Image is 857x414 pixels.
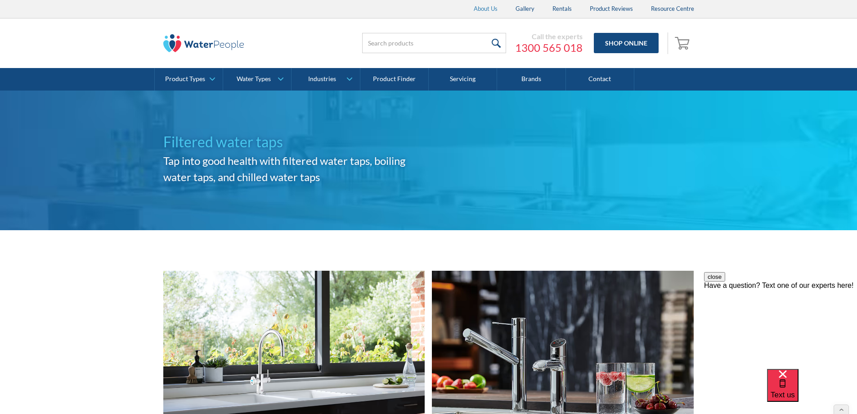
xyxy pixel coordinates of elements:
[515,32,583,41] div: Call the experts
[675,36,692,50] img: shopping cart
[163,34,244,52] img: The Water People
[292,68,359,91] a: Industries
[223,68,291,91] a: Water Types
[237,75,271,83] div: Water Types
[165,75,205,83] div: Product Types
[163,131,429,153] h1: Filtered water taps
[566,68,634,91] a: Contact
[308,75,336,83] div: Industries
[767,369,857,414] iframe: podium webchat widget bubble
[704,272,857,380] iframe: podium webchat widget prompt
[155,68,223,91] a: Product Types
[429,68,497,91] a: Servicing
[362,33,506,53] input: Search products
[594,33,659,53] a: Shop Online
[360,68,429,91] a: Product Finder
[515,41,583,55] a: 1300 565 018
[163,153,429,185] h2: Tap into good health with filtered water taps, boiling water taps, and chilled water taps
[497,68,565,91] a: Brands
[673,32,694,54] a: Open empty cart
